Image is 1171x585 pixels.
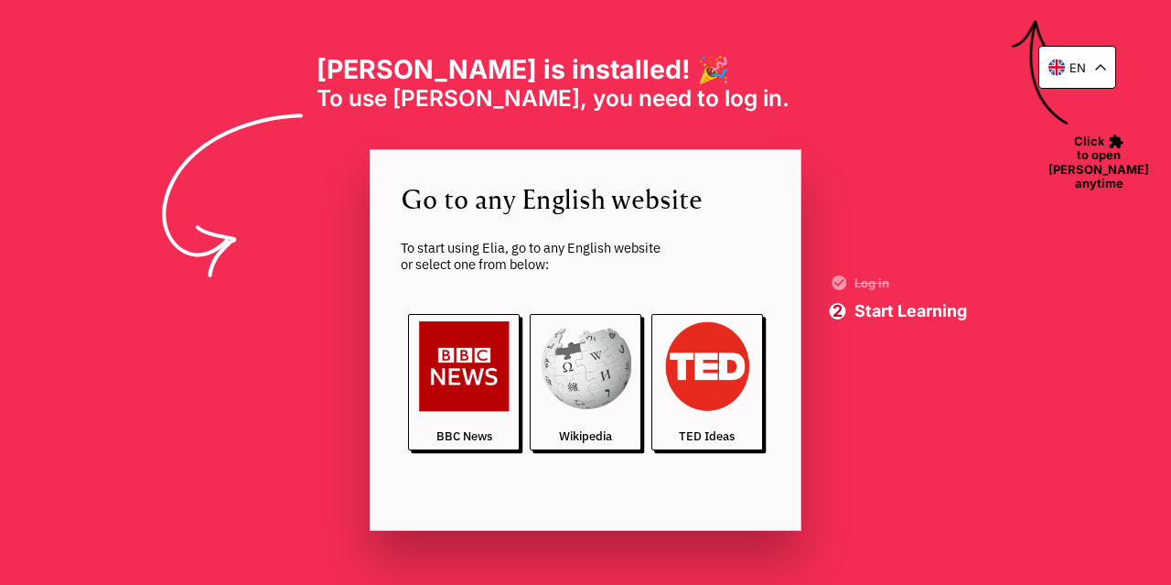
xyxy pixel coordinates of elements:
span: BBC News [436,428,492,444]
span: Wikipedia [559,428,612,444]
img: bbc [419,321,510,412]
p: en [1069,60,1086,75]
span: Click to open [PERSON_NAME] anytime [1041,130,1157,191]
span: To use [PERSON_NAME], you need to log in. ‎ ‎ ‎ ‎ ‎ ‎ ‎ ‎ ‎ ‎ ‎ ‎ [317,85,855,112]
img: ted [661,321,752,412]
h1: [PERSON_NAME] is installed! 🎉 [317,54,855,85]
img: wikipedia [540,321,630,412]
span: To start using Elia, go to any English website or select one from below: [401,240,770,274]
span: TED Ideas [679,428,735,444]
span: Log in [854,277,967,289]
a: Wikipedia [530,314,641,450]
a: BBC News [408,314,520,450]
a: TED Ideas [651,314,763,450]
span: Go to any English website [401,179,770,217]
span: Start Learning [854,303,967,320]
